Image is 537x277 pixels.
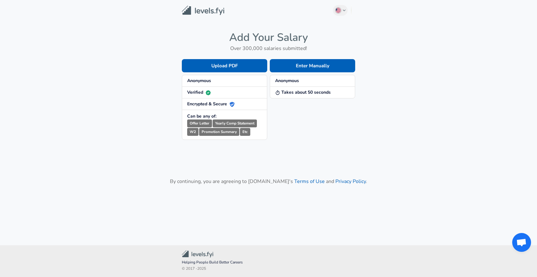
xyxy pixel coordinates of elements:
small: Promotion Summary [199,128,239,136]
strong: Takes about 50 seconds [275,89,331,95]
strong: Anonymous [187,78,211,84]
button: Upload PDF [182,59,267,72]
span: Helping People Build Better Careers [182,259,355,266]
strong: Anonymous [275,78,299,84]
a: Terms of Use [294,178,325,185]
small: Etc [240,128,250,136]
span: © 2017 - 2025 [182,266,355,272]
strong: Encrypted & Secure [187,101,235,107]
strong: Verified [187,89,211,95]
h6: Over 300,000 salaries submitted! [182,44,355,53]
h4: Add Your Salary [182,31,355,44]
img: Levels.fyi [182,6,224,15]
img: English (US) [336,8,341,13]
small: Yearly Comp Statement [213,119,257,127]
a: Privacy Policy [335,178,366,185]
button: English (US) [333,5,348,16]
div: Open chat [512,233,531,252]
small: W2 [187,128,198,136]
strong: Can be any of: [187,113,216,119]
img: Levels.fyi Community [182,250,213,258]
button: Enter Manually [270,59,355,72]
small: Offer Letter [187,119,212,127]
